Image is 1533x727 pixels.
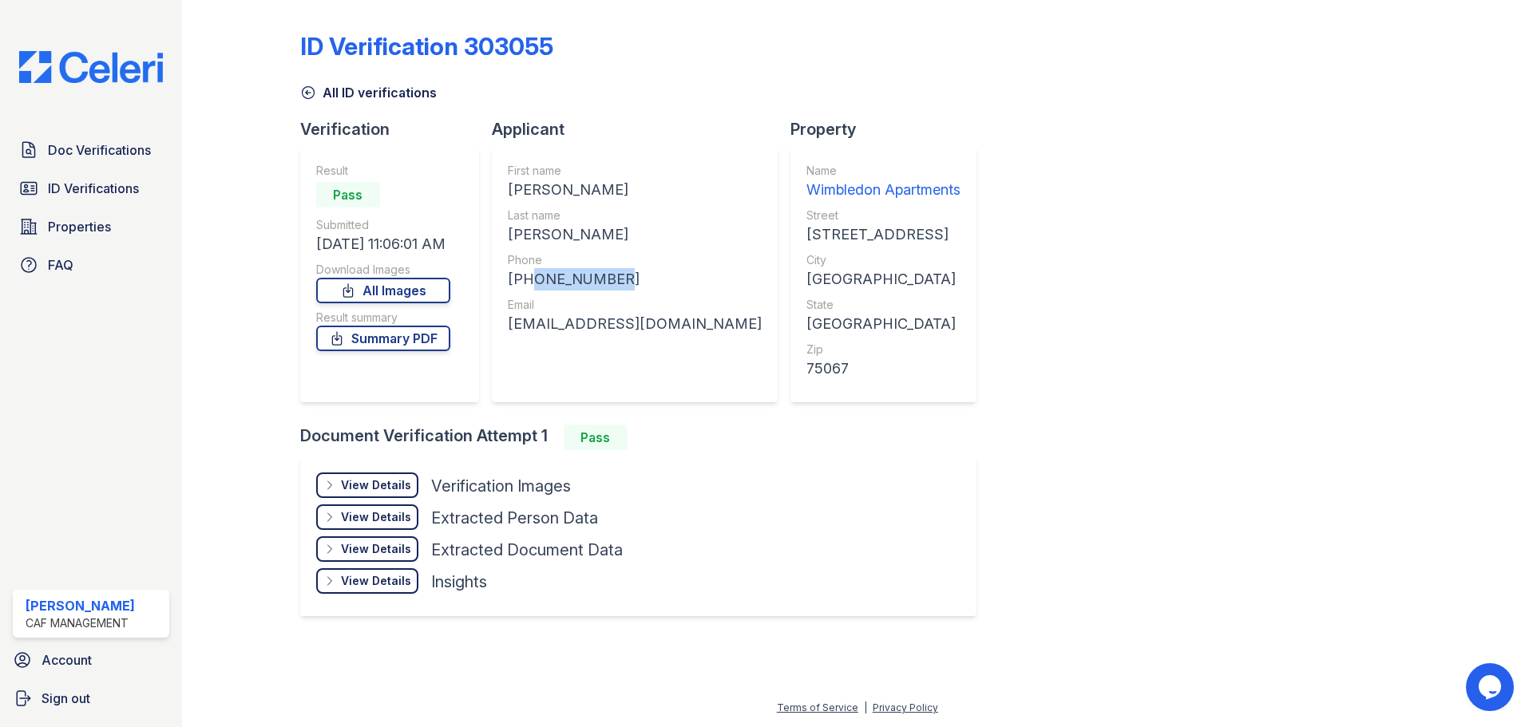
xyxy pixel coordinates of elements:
[316,278,450,303] a: All Images
[316,182,380,207] div: Pass
[864,701,867,713] div: |
[316,217,450,233] div: Submitted
[508,313,762,335] div: [EMAIL_ADDRESS][DOMAIN_NAME]
[316,310,450,326] div: Result summary
[300,425,989,450] div: Document Verification Attempt 1
[13,172,169,204] a: ID Verifications
[300,83,437,102] a: All ID verifications
[431,475,571,497] div: Verification Images
[806,252,961,268] div: City
[508,223,762,246] div: [PERSON_NAME]
[508,252,762,268] div: Phone
[48,140,151,160] span: Doc Verifications
[806,163,961,179] div: Name
[48,179,139,198] span: ID Verifications
[13,249,169,281] a: FAQ
[341,477,411,493] div: View Details
[26,615,135,631] div: CAF Management
[42,689,90,708] span: Sign out
[42,650,92,670] span: Account
[508,207,762,223] div: Last name
[806,342,961,358] div: Zip
[341,509,411,525] div: View Details
[806,358,961,380] div: 75067
[492,118,790,140] div: Applicant
[6,51,176,83] img: CE_Logo_Blue-a8612792a0a2168367f1c8372b55b34899dd931a85d93a1a3d3e32e68fde9ad4.png
[48,255,73,275] span: FAQ
[777,701,858,713] a: Terms of Service
[508,268,762,290] div: [PHONE_NUMBER]
[508,297,762,313] div: Email
[431,571,487,593] div: Insights
[806,223,961,246] div: [STREET_ADDRESS]
[790,118,989,140] div: Property
[806,313,961,335] div: [GEOGRAPHIC_DATA]
[806,268,961,290] div: [GEOGRAPHIC_DATA]
[6,644,176,676] a: Account
[431,539,623,561] div: Extracted Document Data
[431,507,598,529] div: Extracted Person Data
[873,701,938,713] a: Privacy Policy
[316,326,450,351] a: Summary PDF
[806,163,961,201] a: Name Wimbledon Apartments
[508,179,762,201] div: [PERSON_NAME]
[806,207,961,223] div: Street
[26,596,135,615] div: [PERSON_NAME]
[564,425,628,450] div: Pass
[6,682,176,714] a: Sign out
[300,32,553,61] div: ID Verification 303055
[48,217,111,236] span: Properties
[13,134,169,166] a: Doc Verifications
[13,211,169,243] a: Properties
[1466,663,1517,711] iframe: chat widget
[300,118,492,140] div: Verification
[316,163,450,179] div: Result
[806,179,961,201] div: Wimbledon Apartments
[341,573,411,589] div: View Details
[316,233,450,255] div: [DATE] 11:06:01 AM
[508,163,762,179] div: First name
[341,541,411,557] div: View Details
[316,262,450,278] div: Download Images
[806,297,961,313] div: State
